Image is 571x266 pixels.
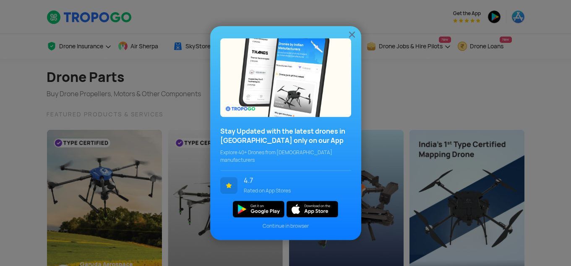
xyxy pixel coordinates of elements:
[347,29,357,40] img: ic_close.png
[287,201,338,217] img: ios_new.svg
[220,38,351,117] img: bg_popupSky.png
[220,177,237,194] img: ic_star.svg
[244,187,345,195] span: Rated on App Stores
[220,222,351,230] span: Continue in browser
[244,177,345,184] span: 4.7
[220,149,351,164] span: Explore 40+ Drones from [DEMOGRAPHIC_DATA] manufacturers
[220,127,351,145] h3: Stay Updated with the latest drones in [GEOGRAPHIC_DATA] only on our App
[233,201,284,217] img: img_playstore.png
